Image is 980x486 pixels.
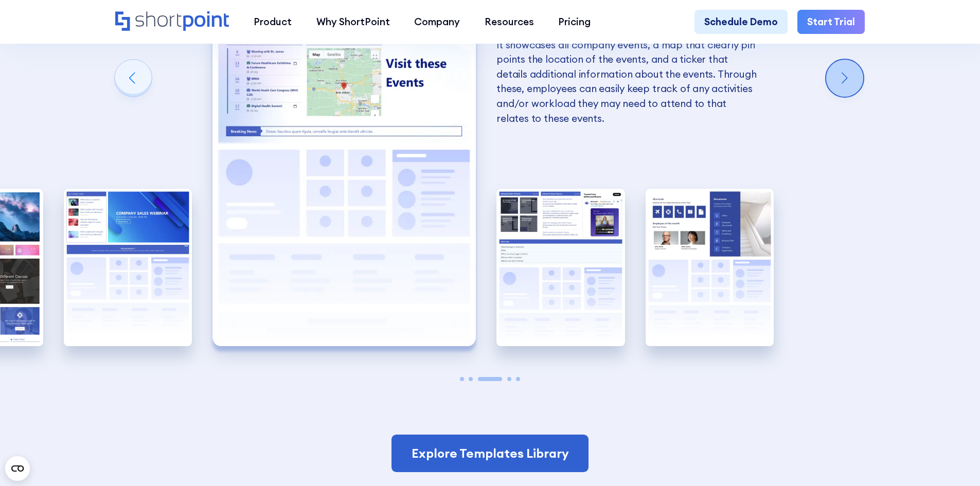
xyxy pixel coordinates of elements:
span: Go to slide 5 [516,377,520,381]
div: 2 / 5 [64,189,192,347]
div: Product [254,14,292,29]
div: Resources [485,14,534,29]
div: Pricing [558,14,591,29]
a: Why ShortPoint [304,10,402,34]
div: 5 / 5 [646,189,774,347]
div: Why ShortPoint [316,14,390,29]
a: Company [402,10,472,34]
p: This is an example of a design that enables productivity. It showcases all company events, a map ... [496,23,760,125]
div: Previous slide [115,60,152,97]
img: SharePoint Communication site example for news [496,189,625,347]
a: Start Trial [797,10,865,34]
div: Company [414,14,460,29]
span: Go to slide 2 [469,377,473,381]
span: Go to slide 1 [460,377,464,381]
button: Open CMP widget [5,456,30,481]
a: Home [115,11,229,32]
a: Pricing [546,10,603,34]
div: Next slide [826,60,863,97]
div: 4 / 5 [496,189,625,347]
span: Go to slide 4 [507,377,511,381]
a: Schedule Demo [694,10,788,34]
img: HR SharePoint site example for documents [646,189,774,347]
img: HR SharePoint site example for Homepage [64,189,192,347]
a: Explore Templates Library [391,435,588,473]
div: 3 / 5 [212,23,476,346]
iframe: Chat Widget [929,437,980,486]
a: Product [241,10,304,34]
img: Internal SharePoint site example for company policy [212,23,476,346]
span: Go to slide 3 [478,377,503,381]
a: Resources [472,10,546,34]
